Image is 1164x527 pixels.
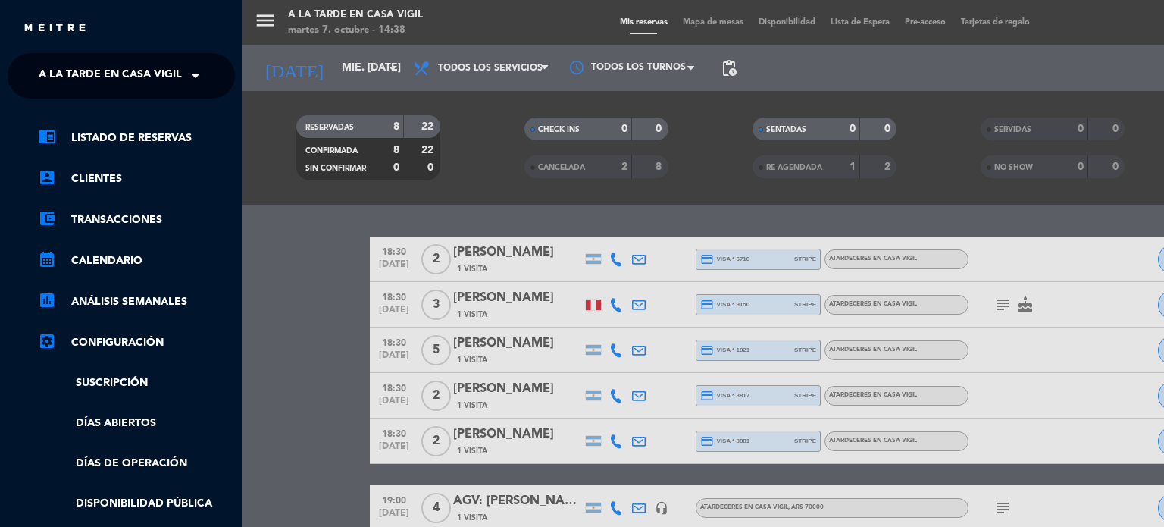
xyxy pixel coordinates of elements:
[38,415,235,432] a: Días abiertos
[38,209,56,227] i: account_balance_wallet
[38,252,235,270] a: calendar_monthCalendario
[38,291,56,309] i: assessment
[38,293,235,311] a: assessmentANÁLISIS SEMANALES
[38,495,235,513] a: Disponibilidad pública
[38,211,235,229] a: account_balance_walletTransacciones
[39,60,182,92] span: A la tarde en Casa Vigil
[38,250,56,268] i: calendar_month
[38,170,235,188] a: account_boxClientes
[38,168,56,187] i: account_box
[38,129,235,147] a: chrome_reader_modeListado de Reservas
[23,23,87,34] img: MEITRE
[38,127,56,146] i: chrome_reader_mode
[38,334,235,352] a: Configuración
[38,375,235,392] a: Suscripción
[38,332,56,350] i: settings_applications
[38,455,235,472] a: Días de Operación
